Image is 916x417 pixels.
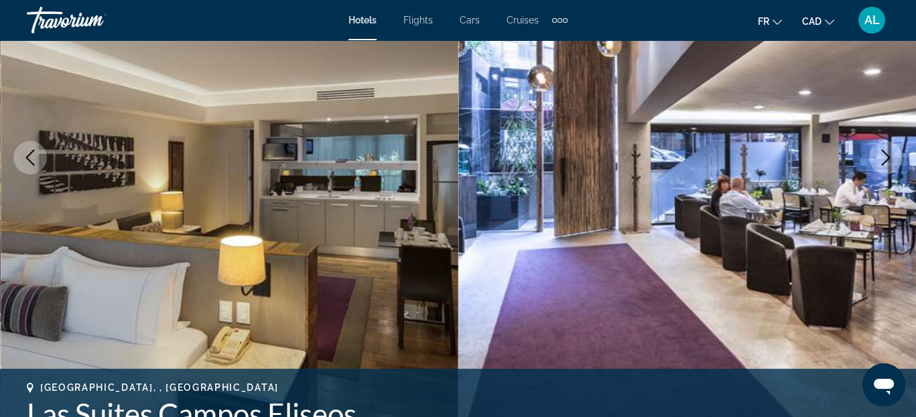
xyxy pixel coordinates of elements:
[403,15,433,25] a: Flights
[460,15,480,25] a: Cars
[758,11,782,31] button: Change language
[802,11,834,31] button: Change currency
[869,141,903,174] button: Next image
[854,6,889,34] button: User Menu
[507,15,539,25] a: Cruises
[552,9,568,31] button: Extra navigation items
[862,363,905,406] iframe: Bouton de lancement de la fenêtre de messagerie
[348,15,377,25] a: Hotels
[27,3,161,38] a: Travorium
[864,13,880,27] span: AL
[758,16,769,27] span: fr
[40,382,279,393] span: [GEOGRAPHIC_DATA], , [GEOGRAPHIC_DATA]
[13,141,47,174] button: Previous image
[802,16,822,27] span: CAD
